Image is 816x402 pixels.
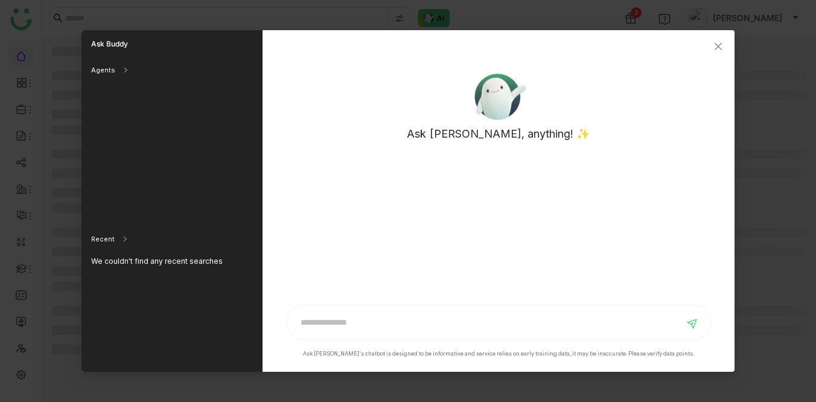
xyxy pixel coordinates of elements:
div: Ask Buddy [81,30,263,58]
p: Ask [PERSON_NAME], anything! ✨ [407,126,590,142]
div: Ask [PERSON_NAME]'s chatbot is designed to be informative and service relies on early training da... [303,349,694,358]
img: ask-buddy.svg [468,68,529,126]
div: Recent [81,227,263,251]
div: Agents [91,65,115,75]
button: Close [702,30,735,63]
div: Agents [81,58,263,82]
div: We couldn't find any recent searches [81,251,263,272]
div: Recent [91,234,115,244]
